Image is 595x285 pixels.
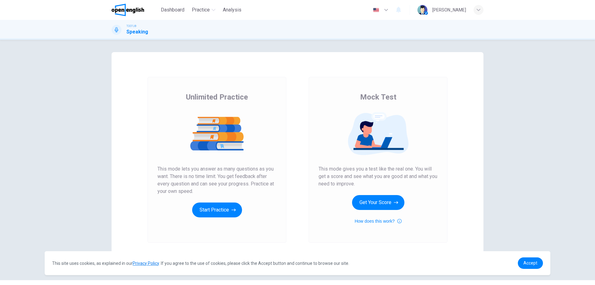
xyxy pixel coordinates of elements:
[158,4,187,16] button: Dashboard
[157,165,276,195] span: This mode lets you answer as many questions as you want. There is no time limit. You get feedback...
[52,261,349,266] span: This site uses cookies, as explained in our . If you agree to the use of cookies, please click th...
[223,6,241,14] span: Analysis
[432,6,466,14] div: [PERSON_NAME]
[192,203,242,217] button: Start Practice
[45,251,550,275] div: cookieconsent
[112,4,158,16] a: OpenEnglish logo
[360,92,396,102] span: Mock Test
[372,8,380,12] img: en
[161,6,184,14] span: Dashboard
[126,24,136,28] span: TOEFL®
[417,5,427,15] img: Profile picture
[189,4,218,16] button: Practice
[518,257,543,269] a: dismiss cookie message
[186,92,248,102] span: Unlimited Practice
[220,4,244,16] button: Analysis
[112,4,144,16] img: OpenEnglish logo
[355,217,401,225] button: How does this work?
[192,6,210,14] span: Practice
[319,165,438,188] span: This mode gives you a test like the real one. You will get a score and see what you are good at a...
[126,28,148,36] h1: Speaking
[352,195,404,210] button: Get Your Score
[133,261,159,266] a: Privacy Policy
[523,261,537,265] span: Accept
